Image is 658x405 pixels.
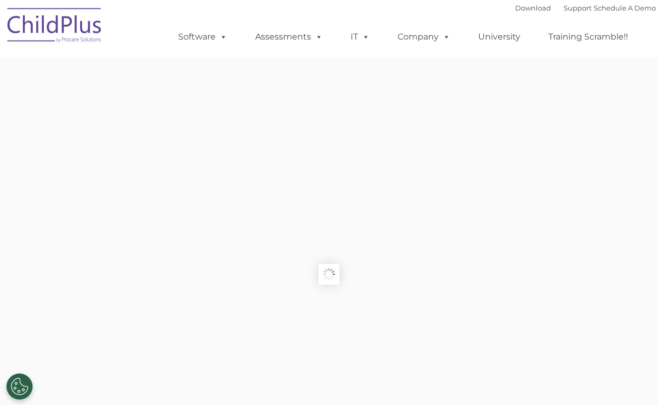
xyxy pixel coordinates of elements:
a: Training Scramble!! [538,26,638,47]
a: Company [387,26,461,47]
img: ChildPlus by Procare Solutions [2,1,108,53]
a: Assessments [245,26,333,47]
button: Cookies Settings [6,373,33,400]
a: University [468,26,531,47]
a: Schedule A Demo [594,4,656,12]
font: | [515,4,656,12]
a: Software [168,26,238,47]
a: Download [515,4,551,12]
a: Support [564,4,592,12]
a: IT [340,26,380,47]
